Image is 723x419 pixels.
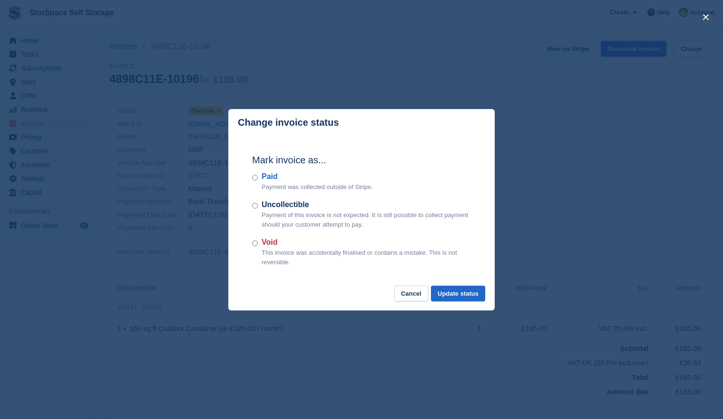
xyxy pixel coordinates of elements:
[238,117,339,128] p: Change invoice status
[262,210,471,229] p: Payment of this invoice is not expected. It is still possible to collect payment should your cust...
[252,153,471,167] h2: Mark invoice as...
[262,237,471,248] label: Void
[262,199,471,210] label: Uncollectible
[431,286,485,301] button: Update status
[698,10,713,25] button: close
[262,171,373,182] label: Paid
[262,182,373,192] p: Payment was collected outside of Stripe.
[394,286,428,301] button: Cancel
[262,248,471,267] p: This invoice was accidentally finalised or contains a mistake. This is not reversible.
